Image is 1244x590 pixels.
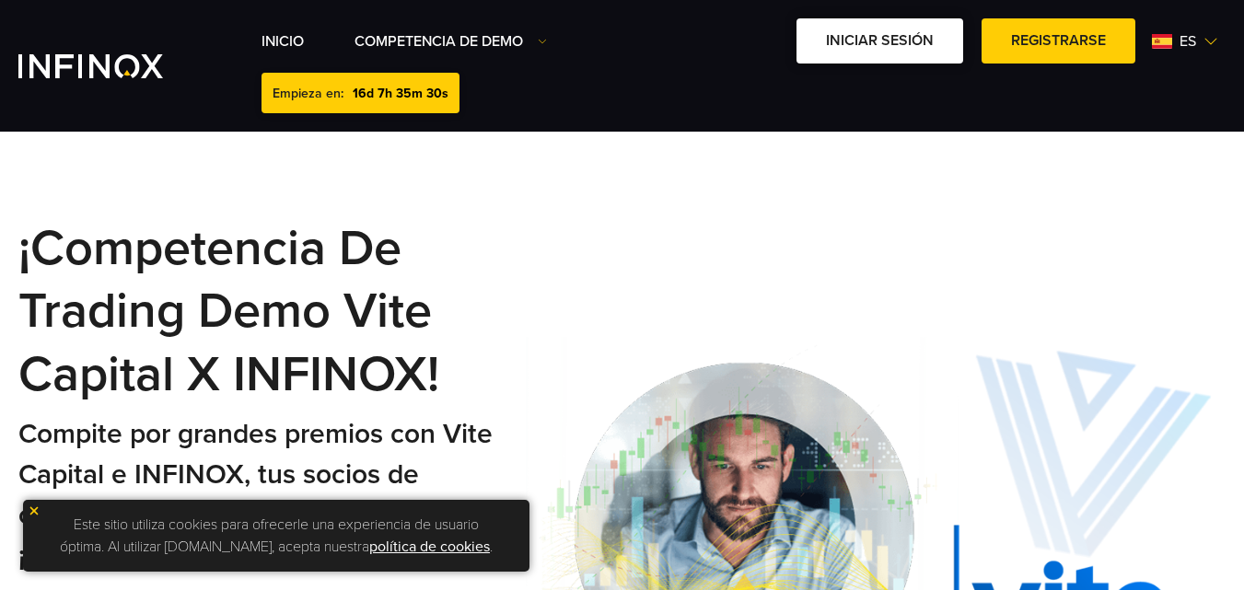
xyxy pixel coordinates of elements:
img: Dropdown [538,37,547,46]
a: INICIO [262,30,304,52]
a: política de cookies [369,538,490,556]
a: Competencia de Demo [355,30,547,52]
a: Registrarse [982,18,1135,64]
small: ¡Competencia de Trading Demo Vite Capital x INFINOX! [18,218,439,404]
span: 16d 7h 35m 30s [353,86,448,101]
a: Iniciar sesión [796,18,963,64]
span: Empieza en: [273,86,343,101]
a: INFINOX Vite [18,54,206,78]
img: yellow close icon [28,504,41,517]
small: Compite por grandes premios con Vite Capital e INFINOX, tus socios de confianza en el trading. ¡G... [18,417,493,573]
p: Este sitio utiliza cookies para ofrecerle una experiencia de usuario óptima. Al utilizar [DOMAIN_... [32,509,520,562]
span: es [1172,30,1203,52]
